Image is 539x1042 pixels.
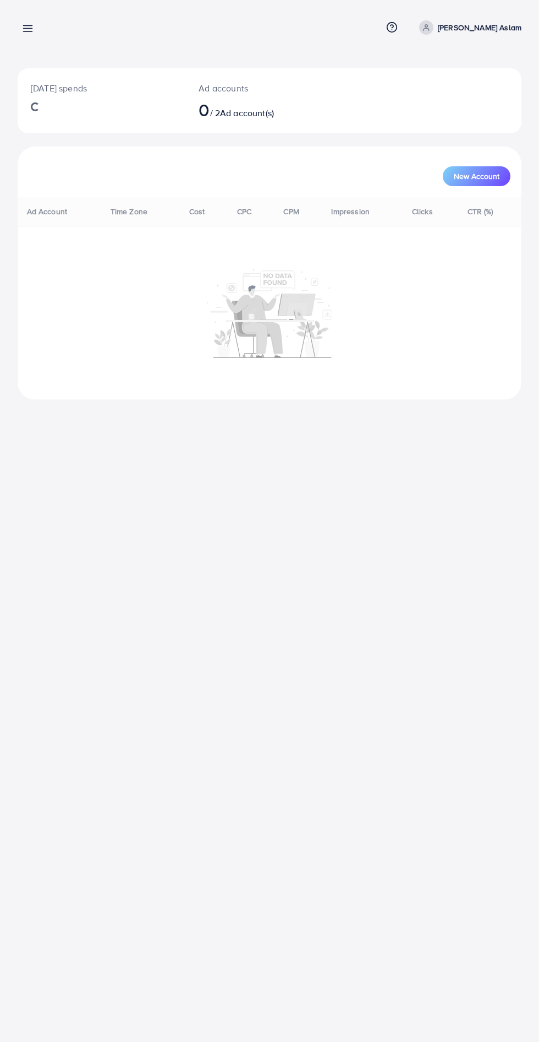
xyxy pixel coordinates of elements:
h2: / 2 [199,99,298,120]
p: [PERSON_NAME] Aslam [438,21,521,34]
span: New Account [454,172,499,180]
span: 0 [199,97,210,122]
a: [PERSON_NAME] Aslam [415,20,521,35]
p: [DATE] spends [31,82,172,95]
span: Ad account(s) [220,107,274,119]
p: Ad accounts [199,82,298,95]
button: New Account [443,166,510,186]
